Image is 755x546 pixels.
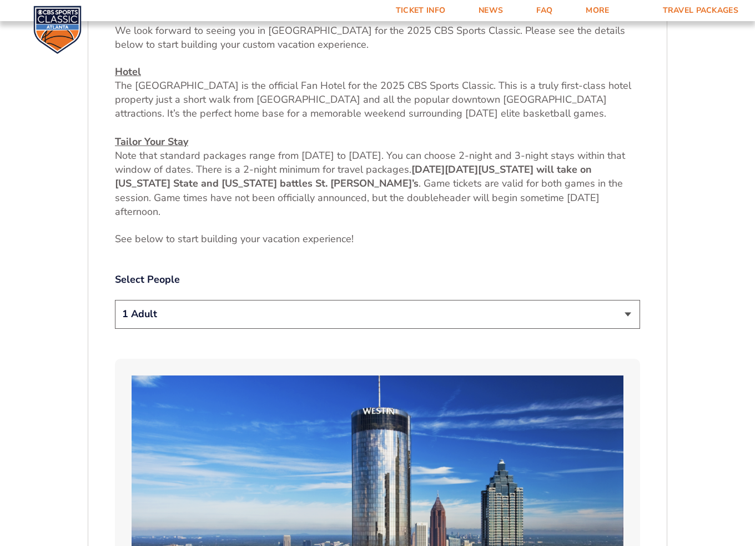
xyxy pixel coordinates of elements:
[115,177,623,218] span: . Game tickets are valid for both games in the session. Game times have not been officially annou...
[33,6,82,54] img: CBS Sports Classic
[115,135,188,148] u: Tailor Your Stay
[115,65,141,78] u: Hotel
[115,149,625,176] span: Note that standard packages range from [DATE] to [DATE]. You can choose 2-night and 3-night stays...
[115,232,640,246] p: See below to start building your vacation e
[411,163,478,176] strong: [DATE][DATE]
[115,163,592,190] strong: [US_STATE] will take on [US_STATE] State and [US_STATE] battles St. [PERSON_NAME]’s
[115,79,631,120] span: The [GEOGRAPHIC_DATA] is the official Fan Hotel for the 2025 CBS Sports Classic. This is a truly ...
[115,273,640,287] label: Select People
[308,232,354,246] span: xperience!
[115,24,640,52] p: We look forward to seeing you in [GEOGRAPHIC_DATA] for the 2025 CBS Sports Classic. Please see th...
